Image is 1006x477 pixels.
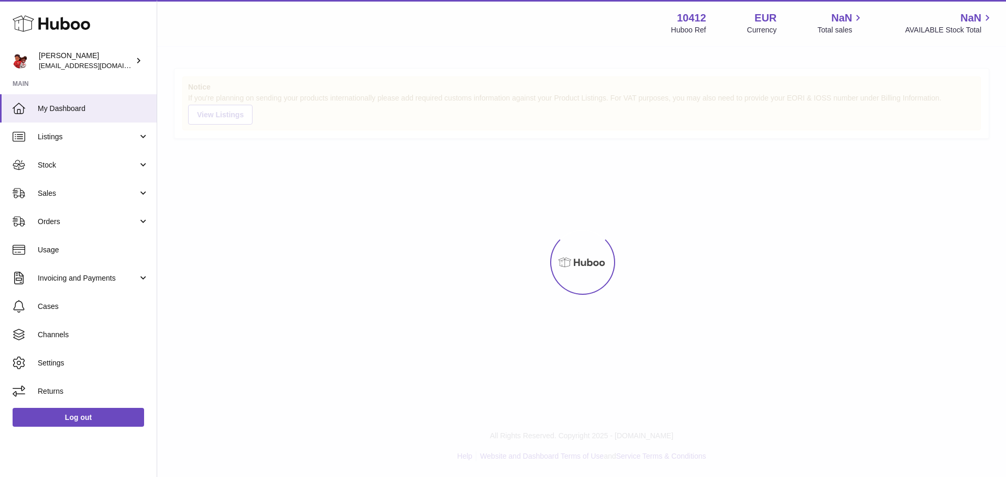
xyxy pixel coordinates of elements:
[38,104,149,114] span: My Dashboard
[38,245,149,255] span: Usage
[671,25,706,35] div: Huboo Ref
[39,51,133,71] div: [PERSON_NAME]
[13,53,28,69] img: internalAdmin-10412@internal.huboo.com
[38,302,149,312] span: Cases
[38,330,149,340] span: Channels
[905,11,993,35] a: NaN AVAILABLE Stock Total
[747,25,777,35] div: Currency
[817,11,864,35] a: NaN Total sales
[831,11,852,25] span: NaN
[905,25,993,35] span: AVAILABLE Stock Total
[38,160,138,170] span: Stock
[38,386,149,396] span: Returns
[38,217,138,227] span: Orders
[960,11,981,25] span: NaN
[38,358,149,368] span: Settings
[754,11,777,25] strong: EUR
[38,188,138,198] span: Sales
[13,408,144,427] a: Log out
[38,132,138,142] span: Listings
[39,61,154,70] span: [EMAIL_ADDRESS][DOMAIN_NAME]
[38,273,138,283] span: Invoicing and Payments
[817,25,864,35] span: Total sales
[677,11,706,25] strong: 10412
